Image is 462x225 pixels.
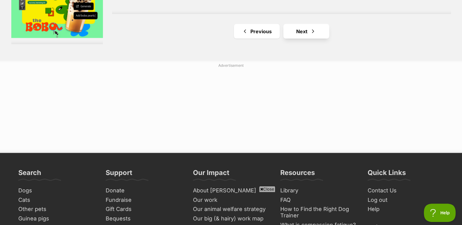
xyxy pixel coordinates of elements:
a: Previous page [234,24,280,39]
a: Dogs [16,186,97,195]
h3: Our Impact [193,168,229,180]
iframe: Help Scout Beacon - Open [424,204,456,222]
a: Bequests [103,214,184,223]
a: Donate [103,186,184,195]
h3: Quick Links [368,168,406,180]
a: Guinea pigs [16,214,97,223]
a: Help [365,205,446,214]
a: Library [278,186,359,195]
a: Fundraise [103,195,184,205]
h3: Search [18,168,41,180]
a: Log out [365,195,446,205]
a: Cats [16,195,97,205]
iframe: Advertisement [83,71,379,147]
iframe: Advertisement [120,195,342,222]
a: Other pets [16,205,97,214]
a: About [PERSON_NAME] [191,186,272,195]
a: Gift Cards [103,205,184,214]
span: Close [259,186,275,192]
nav: Pagination [112,24,451,39]
h3: Support [106,168,132,180]
img: consumer-privacy-logo.png [1,1,5,5]
h3: Resources [280,168,315,180]
a: Next page [283,24,329,39]
a: Contact Us [365,186,446,195]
